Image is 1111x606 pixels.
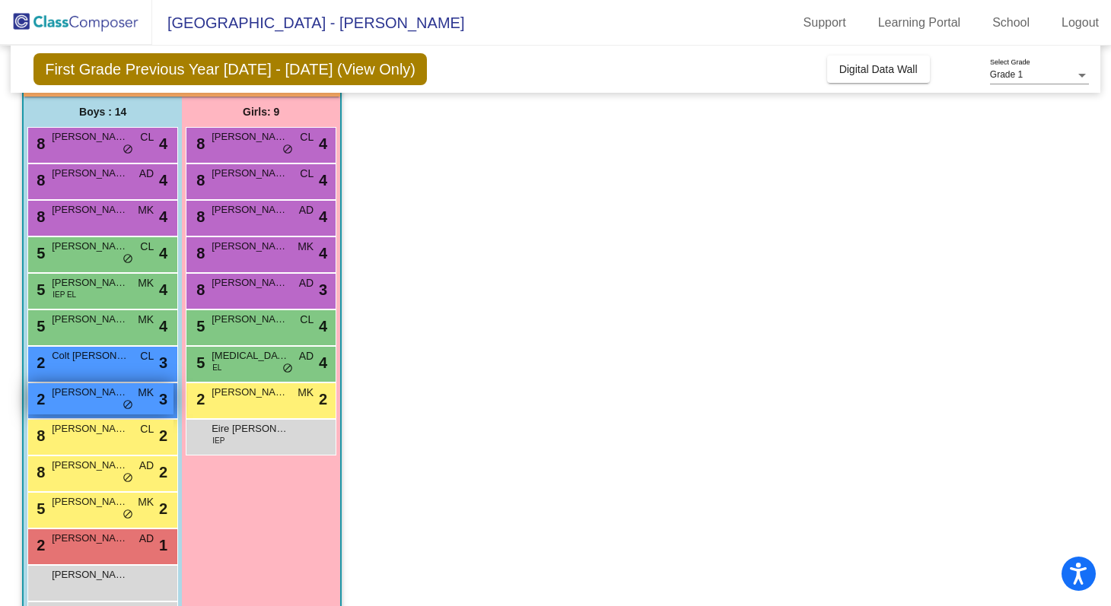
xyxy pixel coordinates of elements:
[300,166,314,182] span: CL
[300,312,314,328] span: CL
[212,275,288,290] span: [PERSON_NAME]
[52,275,128,290] span: [PERSON_NAME]
[839,63,918,75] span: Digital Data Wall
[159,388,167,411] span: 3
[319,278,327,301] span: 3
[159,497,167,520] span: 2
[159,278,167,301] span: 4
[33,281,45,298] span: 5
[33,537,45,554] span: 2
[140,239,154,255] span: CL
[123,253,133,265] span: do_not_disturb_alt
[52,239,128,254] span: [PERSON_NAME]
[24,97,182,127] div: Boys : 14
[319,315,327,338] span: 4
[212,421,288,436] span: Eire [PERSON_NAME]
[319,242,327,265] span: 4
[52,348,128,363] span: Colt [PERSON_NAME]
[52,385,128,400] span: [PERSON_NAME]
[139,458,154,474] span: AD
[319,388,327,411] span: 2
[319,351,327,374] span: 4
[827,56,930,83] button: Digital Data Wall
[33,354,45,371] span: 2
[159,315,167,338] span: 4
[33,391,45,408] span: 2
[33,53,427,85] span: First Grade Previous Year [DATE] - [DATE] (View Only)
[193,135,205,152] span: 8
[138,275,154,291] span: MK
[159,132,167,155] span: 4
[33,172,45,189] span: 8
[139,531,154,547] span: AD
[212,348,288,363] span: [MEDICAL_DATA][PERSON_NAME]
[159,461,167,484] span: 2
[212,362,221,373] span: EL
[193,172,205,189] span: 8
[791,11,858,35] a: Support
[319,132,327,155] span: 4
[123,472,133,484] span: do_not_disturb_alt
[52,166,128,181] span: [PERSON_NAME]
[33,208,45,225] span: 8
[182,97,340,127] div: Girls: 9
[33,464,45,481] span: 8
[298,385,314,401] span: MK
[123,399,133,411] span: do_not_disturb_alt
[138,202,154,218] span: MK
[319,205,327,228] span: 4
[159,424,167,447] span: 2
[282,363,293,375] span: do_not_disturb_alt
[139,166,154,182] span: AD
[193,281,205,298] span: 8
[33,318,45,335] span: 5
[159,534,167,557] span: 1
[33,245,45,262] span: 5
[159,169,167,192] span: 4
[212,385,288,400] span: [PERSON_NAME]
[52,421,128,436] span: [PERSON_NAME]
[52,202,128,217] span: [PERSON_NAME]
[33,500,45,517] span: 5
[212,435,224,446] span: IEP
[980,11,1042,35] a: School
[299,348,314,364] span: AD
[140,421,154,437] span: CL
[138,312,154,328] span: MK
[193,208,205,225] span: 8
[53,289,76,300] span: IEP EL
[1049,11,1111,35] a: Logout
[866,11,973,35] a: Learning Portal
[52,129,128,144] span: [PERSON_NAME]
[193,391,205,408] span: 2
[319,169,327,192] span: 4
[193,245,205,262] span: 8
[140,348,154,364] span: CL
[159,351,167,374] span: 3
[193,318,205,335] span: 5
[212,202,288,217] span: [PERSON_NAME]
[140,129,154,145] span: CL
[212,239,288,254] span: [PERSON_NAME]
[52,531,128,546] span: [PERSON_NAME]
[33,427,45,444] span: 8
[52,312,128,327] span: [PERSON_NAME]
[299,275,314,291] span: AD
[138,385,154,401] span: MK
[212,312,288,327] span: [PERSON_NAME]
[33,135,45,152] span: 8
[52,567,128,582] span: [PERSON_NAME]
[138,494,154,510] span: MK
[212,166,288,181] span: [PERSON_NAME]
[123,509,133,521] span: do_not_disturb_alt
[298,239,314,255] span: MK
[159,242,167,265] span: 4
[990,69,1023,80] span: Grade 1
[212,129,288,144] span: [PERSON_NAME]
[52,458,128,473] span: [PERSON_NAME]
[52,494,128,509] span: [PERSON_NAME]
[282,144,293,156] span: do_not_disturb_alt
[299,202,314,218] span: AD
[193,354,205,371] span: 5
[159,205,167,228] span: 4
